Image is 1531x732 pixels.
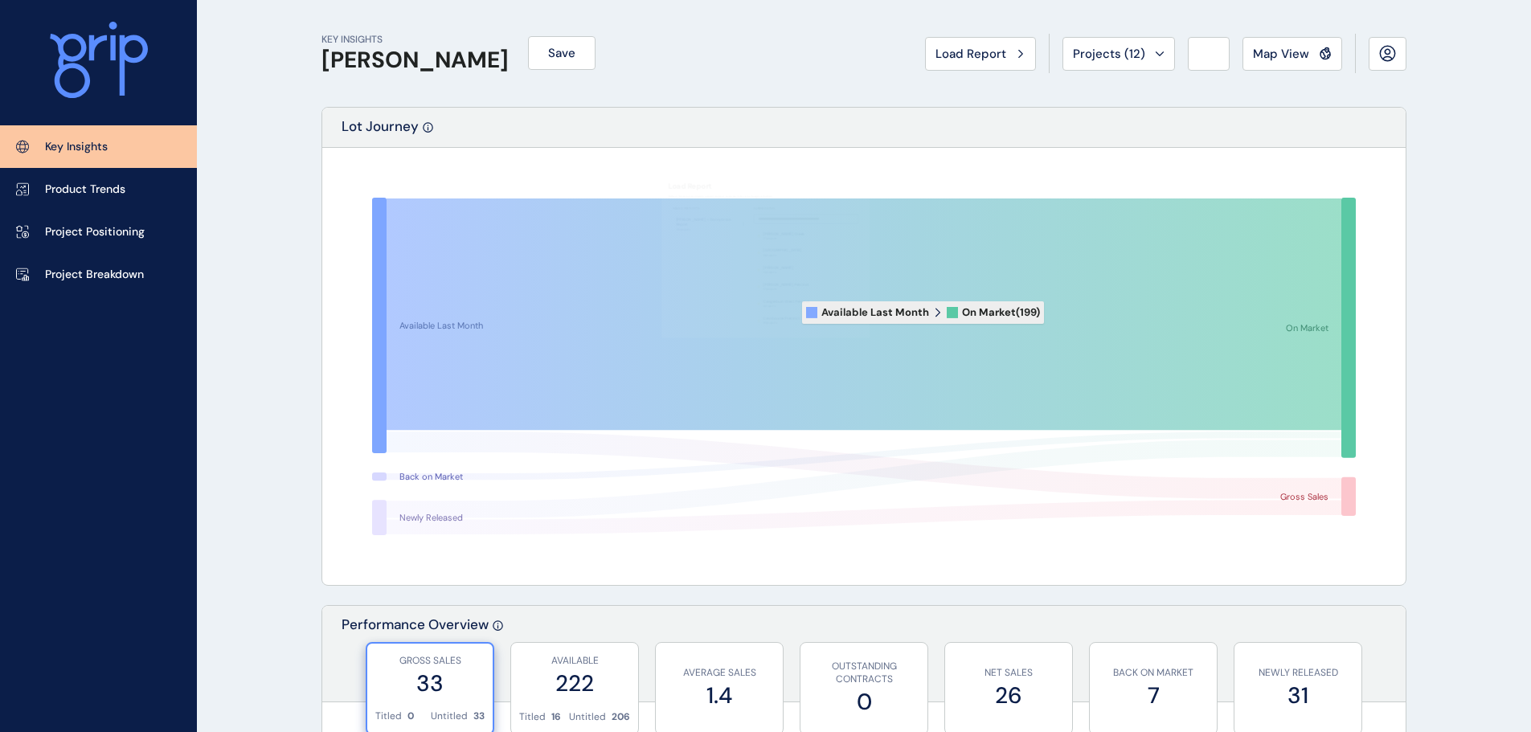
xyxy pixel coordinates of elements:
[808,660,919,687] p: OUTSTANDING CONTRACTS
[1242,680,1353,711] label: 31
[375,654,485,668] p: GROSS SALES
[569,710,606,724] p: Untitled
[808,686,919,718] label: 0
[342,117,419,147] p: Lot Journey
[45,267,144,283] p: Project Breakdown
[953,680,1064,711] label: 26
[528,36,596,70] button: Save
[342,615,489,701] p: Performance Overview
[321,47,509,74] h1: [PERSON_NAME]
[548,45,575,61] span: Save
[612,710,630,724] p: 206
[935,46,1006,62] span: Load Report
[45,139,108,155] p: Key Insights
[1242,37,1342,71] button: Map View
[1062,37,1175,71] button: Projects (12)
[407,710,414,723] p: 0
[45,224,145,240] p: Project Positioning
[519,654,630,668] p: AVAILABLE
[664,680,775,711] label: 1.4
[1098,666,1209,680] p: BACK ON MARKET
[1242,666,1353,680] p: NEWLY RELEASED
[375,668,485,699] label: 33
[664,666,775,680] p: AVERAGE SALES
[1073,46,1145,62] span: Projects ( 12 )
[551,710,561,724] p: 16
[473,710,485,723] p: 33
[953,666,1064,680] p: NET SALES
[1253,46,1309,62] span: Map View
[45,182,125,198] p: Product Trends
[375,710,402,723] p: Titled
[321,33,509,47] p: KEY INSIGHTS
[431,710,468,723] p: Untitled
[519,710,546,724] p: Titled
[519,668,630,699] label: 222
[1098,680,1209,711] label: 7
[925,37,1036,71] button: Load Report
